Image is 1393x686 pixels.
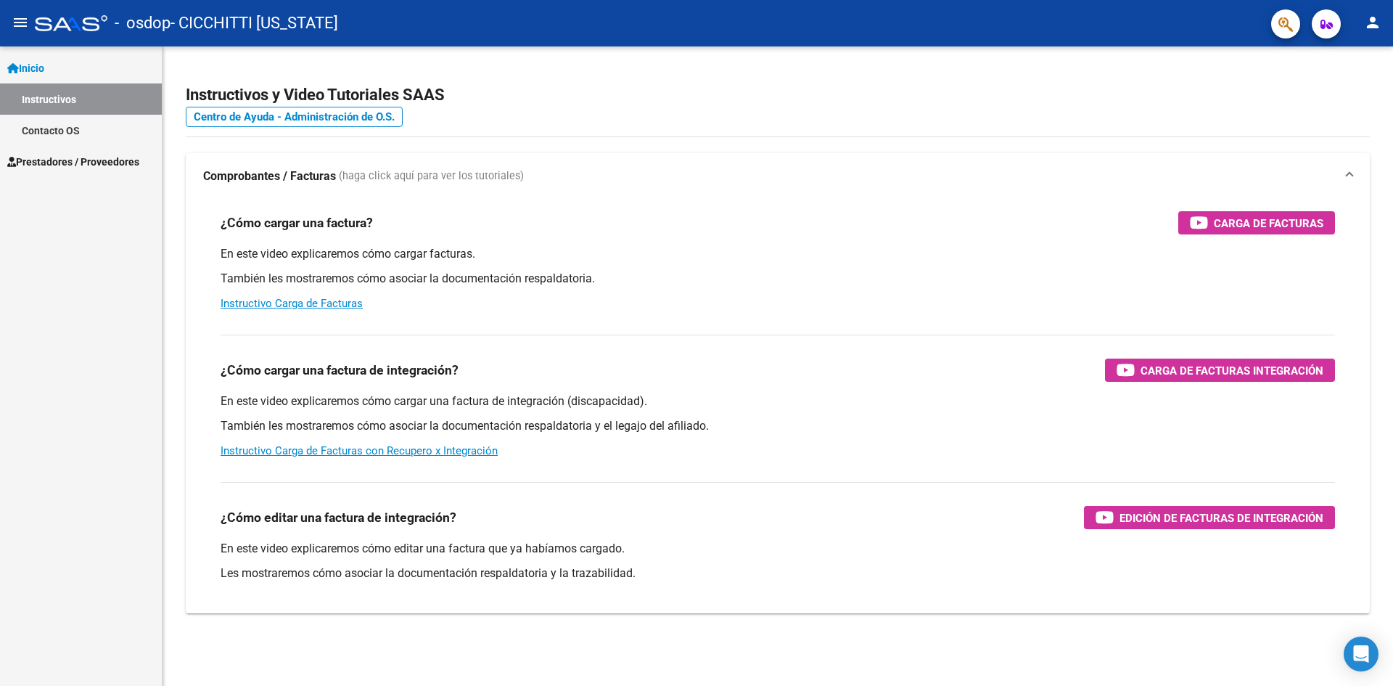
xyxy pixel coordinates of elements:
mat-icon: menu [12,14,29,31]
div: Comprobantes / Facturas (haga click aquí para ver los tutoriales) [186,200,1370,613]
a: Instructivo Carga de Facturas [221,297,363,310]
span: Inicio [7,60,44,76]
span: Edición de Facturas de integración [1119,509,1323,527]
span: (haga click aquí para ver los tutoriales) [339,168,524,184]
div: Open Intercom Messenger [1344,637,1378,671]
h3: ¿Cómo cargar una factura de integración? [221,360,459,380]
strong: Comprobantes / Facturas [203,168,336,184]
span: - CICCHITTI [US_STATE] [170,7,338,39]
button: Carga de Facturas [1178,211,1335,234]
mat-icon: person [1364,14,1381,31]
h3: ¿Cómo editar una factura de integración? [221,507,456,528]
span: Prestadores / Proveedores [7,154,139,170]
span: - osdop [115,7,170,39]
h3: ¿Cómo cargar una factura? [221,213,373,233]
a: Instructivo Carga de Facturas con Recupero x Integración [221,444,498,457]
p: En este video explicaremos cómo cargar facturas. [221,246,1335,262]
p: Les mostraremos cómo asociar la documentación respaldatoria y la trazabilidad. [221,565,1335,581]
a: Centro de Ayuda - Administración de O.S. [186,107,403,127]
mat-expansion-panel-header: Comprobantes / Facturas (haga click aquí para ver los tutoriales) [186,153,1370,200]
h2: Instructivos y Video Tutoriales SAAS [186,81,1370,109]
p: También les mostraremos cómo asociar la documentación respaldatoria y el legajo del afiliado. [221,418,1335,434]
p: También les mostraremos cómo asociar la documentación respaldatoria. [221,271,1335,287]
p: En este video explicaremos cómo editar una factura que ya habíamos cargado. [221,541,1335,557]
p: En este video explicaremos cómo cargar una factura de integración (discapacidad). [221,393,1335,409]
button: Carga de Facturas Integración [1105,359,1335,382]
span: Carga de Facturas [1214,214,1323,232]
span: Carga de Facturas Integración [1141,362,1323,380]
button: Edición de Facturas de integración [1084,506,1335,529]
